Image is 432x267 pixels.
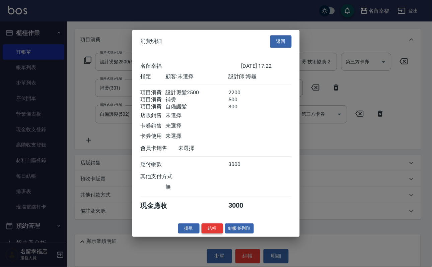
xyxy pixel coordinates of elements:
div: 2200 [229,89,254,96]
div: 卡券銷售 [140,122,165,129]
div: 未選擇 [178,145,241,152]
div: [DATE] 17:22 [241,63,292,70]
div: 項目消費 [140,89,165,96]
div: 會員卡銷售 [140,145,178,152]
div: 設計師: 海龜 [229,73,292,80]
div: 項目消費 [140,103,165,110]
span: 消費明細 [140,38,162,45]
div: 指定 [140,73,165,80]
button: 結帳並列印 [225,223,254,234]
div: 無 [165,183,228,191]
button: 結帳 [202,223,223,234]
div: 設計燙髮2500 [165,89,228,96]
div: 顧客: 未選擇 [165,73,228,80]
div: 自備護髮 [165,103,228,110]
div: 未選擇 [165,133,228,140]
div: 未選擇 [165,122,228,129]
div: 3000 [229,201,254,210]
div: 項目消費 [140,96,165,103]
div: 卡券使用 [140,133,165,140]
div: 300 [229,103,254,110]
div: 其他支付方式 [140,173,191,180]
div: 補燙 [165,96,228,103]
div: 500 [229,96,254,103]
div: 未選擇 [165,112,228,119]
button: 返回 [270,35,292,48]
div: 店販銷售 [140,112,165,119]
button: 掛單 [178,223,200,234]
div: 現金應收 [140,201,178,210]
div: 應付帳款 [140,161,165,168]
div: 名留幸福 [140,63,241,70]
div: 3000 [229,161,254,168]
